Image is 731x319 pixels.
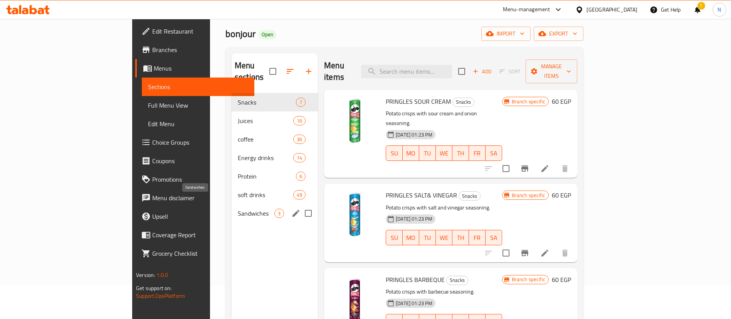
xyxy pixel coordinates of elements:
h6: 60 EGP [552,274,571,285]
span: [DATE] 01:23 PM [393,131,435,138]
div: Snacks [452,98,474,107]
span: export [540,29,577,39]
span: Select section first [494,66,526,78]
div: soft drinks [238,190,293,199]
span: TH [455,148,466,159]
button: FR [469,230,486,245]
span: 49 [294,191,305,199]
a: Edit menu item [540,248,550,258]
div: items [296,98,306,107]
button: SA [486,145,502,161]
span: Snacks [238,98,296,107]
span: Open [259,31,276,38]
div: Energy drinks14 [232,149,318,167]
span: Energy drinks [238,153,293,162]
button: FR [469,145,486,161]
div: Snacks [446,276,468,285]
div: items [293,135,306,144]
span: Edit Menu [148,119,248,128]
h2: Menu items [324,60,352,83]
a: Promotions [135,170,254,189]
span: 7 [296,99,305,106]
div: Menu-management [503,5,550,14]
div: Protein6 [232,167,318,186]
button: WE [436,230,452,245]
div: items [274,209,284,218]
span: import [487,29,524,39]
a: Branches [135,41,254,59]
div: Snacks [459,191,481,201]
div: Sandwiches3edit [232,204,318,223]
div: items [293,153,306,162]
button: TH [452,230,469,245]
div: coffee36 [232,130,318,149]
span: Snacks [459,192,480,201]
span: Sort sections [281,62,299,81]
span: Protein [238,172,296,181]
a: Edit Menu [142,115,254,133]
div: [GEOGRAPHIC_DATA] [586,5,637,14]
span: SA [489,148,499,159]
button: import [481,27,531,41]
h6: 60 EGP [552,96,571,107]
p: Potato crisps with salt and vinegar seasoning. [386,203,502,213]
button: MO [403,230,419,245]
a: Menu disclaimer [135,189,254,207]
span: Branch specific [509,276,548,283]
span: Sections [148,82,248,91]
span: Branch specific [509,98,548,105]
span: SU [389,232,400,243]
span: Full Menu View [148,101,248,110]
button: edit [290,208,302,219]
a: Choice Groups [135,133,254,152]
span: Get support on: [136,283,171,293]
span: 3 [275,210,284,217]
span: FR [472,148,482,159]
a: Upsell [135,207,254,226]
h6: 60 EGP [552,190,571,201]
span: Select to update [498,245,514,261]
span: 14 [294,154,305,162]
span: PRINGLES BARBEQUE [386,274,445,285]
input: search [361,65,452,78]
span: Branch specific [509,192,548,199]
span: [DATE] 01:23 PM [393,215,435,223]
div: soft drinks49 [232,186,318,204]
span: Add [472,67,492,76]
span: Juices [238,116,293,125]
span: PRINGLES SOUR CREAM [386,96,451,107]
button: Branch-specific-item [516,159,534,178]
span: TH [455,232,466,243]
span: MO [406,232,416,243]
a: Edit Restaurant [135,22,254,41]
button: SA [486,230,502,245]
span: Menus [154,64,248,73]
span: 36 [294,136,305,143]
a: Full Menu View [142,96,254,115]
button: TU [419,145,436,161]
span: Branches [152,45,248,54]
a: Edit menu item [540,164,550,173]
span: Edit Restaurant [152,27,248,36]
div: Snacks7 [232,93,318,111]
span: 6 [296,173,305,180]
div: Open [259,30,276,39]
span: WE [439,232,449,243]
span: SA [489,232,499,243]
div: coffee [238,135,293,144]
button: SU [386,230,403,245]
nav: Menu sections [232,90,318,226]
span: N [718,5,721,14]
span: Select to update [498,160,514,177]
a: Coupons [135,152,254,170]
button: export [534,27,583,41]
span: MO [406,148,416,159]
button: MO [403,145,419,161]
span: 16 [294,117,305,125]
button: Manage items [526,59,577,83]
span: Menu disclaimer [152,193,248,203]
span: TU [422,232,433,243]
p: Potato crisps with barbecue seasoning. [386,287,502,297]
